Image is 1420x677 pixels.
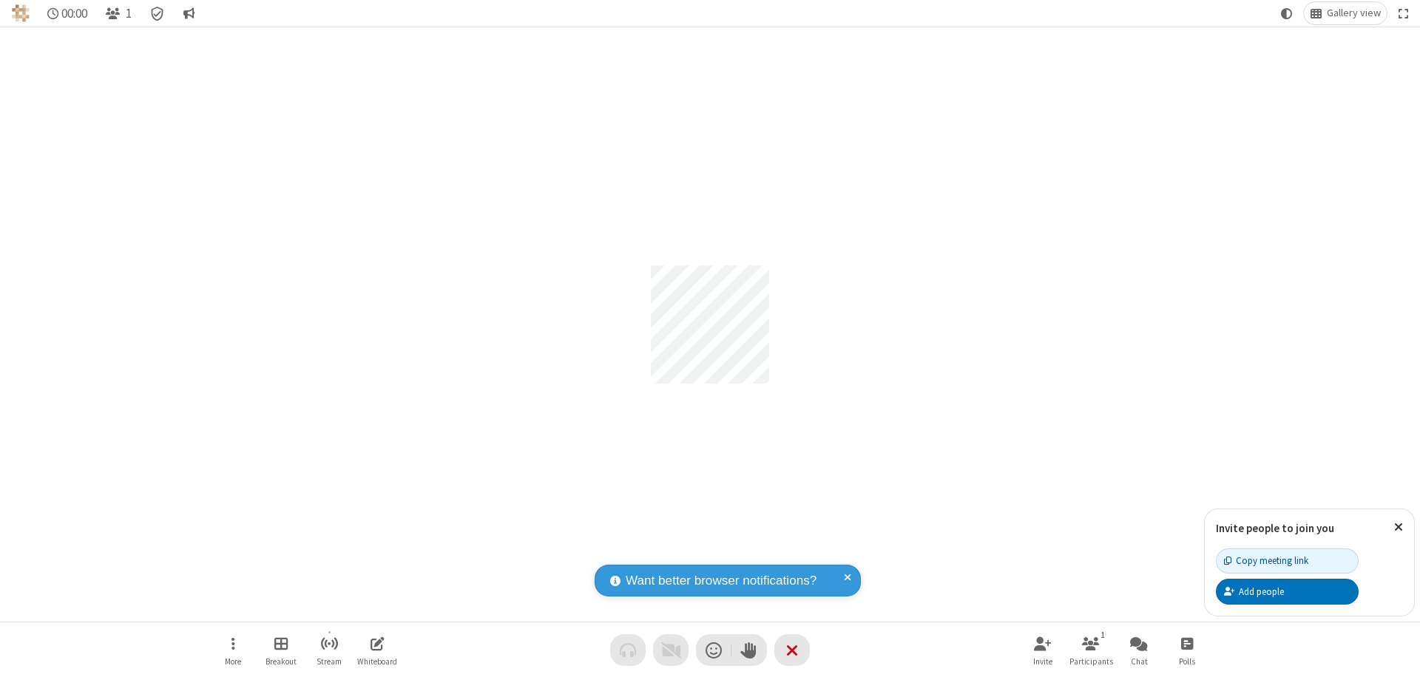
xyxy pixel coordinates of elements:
[259,629,303,671] button: Manage Breakout Rooms
[211,629,255,671] button: Open menu
[1327,7,1381,19] span: Gallery view
[1179,657,1195,666] span: Polls
[126,7,132,21] span: 1
[731,634,767,666] button: Raise hand
[1117,629,1161,671] button: Open chat
[1224,554,1308,568] div: Copy meeting link
[1069,629,1113,671] button: Open participant list
[1033,657,1052,666] span: Invite
[1165,629,1209,671] button: Open poll
[41,2,94,24] div: Timer
[1383,509,1414,545] button: Close popover
[1021,629,1065,671] button: Invite participants (⌘+Shift+I)
[1216,521,1334,535] label: Invite people to join you
[225,657,241,666] span: More
[317,657,342,666] span: Stream
[1216,579,1359,604] button: Add people
[626,571,816,591] span: Want better browser notifications?
[1216,548,1359,574] button: Copy meeting link
[610,634,646,666] button: Audio problem - check your Internet connection or call by phone
[1131,657,1148,666] span: Chat
[12,4,30,22] img: QA Selenium DO NOT DELETE OR CHANGE
[177,2,200,24] button: Conversation
[696,634,731,666] button: Send a reaction
[1275,2,1299,24] button: Using system theme
[61,7,87,21] span: 00:00
[1097,628,1109,642] div: 1
[266,657,297,666] span: Breakout
[1069,657,1113,666] span: Participants
[774,634,810,666] button: End or leave meeting
[1393,2,1415,24] button: Fullscreen
[653,634,689,666] button: Video
[1304,2,1387,24] button: Change layout
[143,2,172,24] div: Meeting details Encryption enabled
[357,657,397,666] span: Whiteboard
[99,2,138,24] button: Open participant list
[307,629,351,671] button: Start streaming
[355,629,399,671] button: Open shared whiteboard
